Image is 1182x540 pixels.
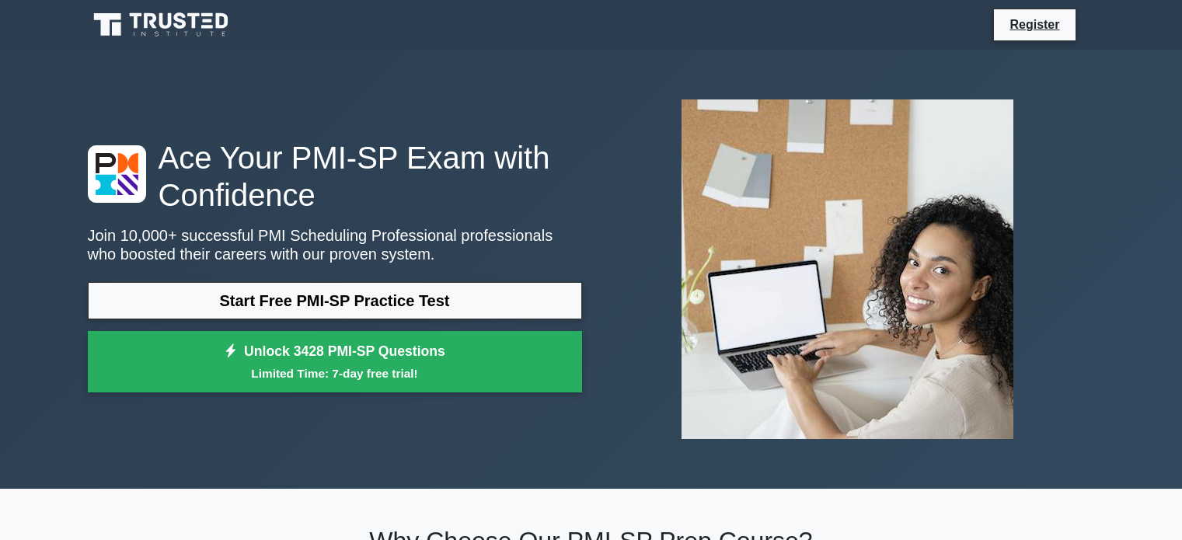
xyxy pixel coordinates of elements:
[88,331,582,393] a: Unlock 3428 PMI-SP QuestionsLimited Time: 7-day free trial!
[88,139,582,214] h1: Ace Your PMI-SP Exam with Confidence
[1000,15,1069,34] a: Register
[88,226,582,263] p: Join 10,000+ successful PMI Scheduling Professional professionals who boosted their careers with ...
[88,282,582,319] a: Start Free PMI-SP Practice Test
[107,364,563,382] small: Limited Time: 7-day free trial!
